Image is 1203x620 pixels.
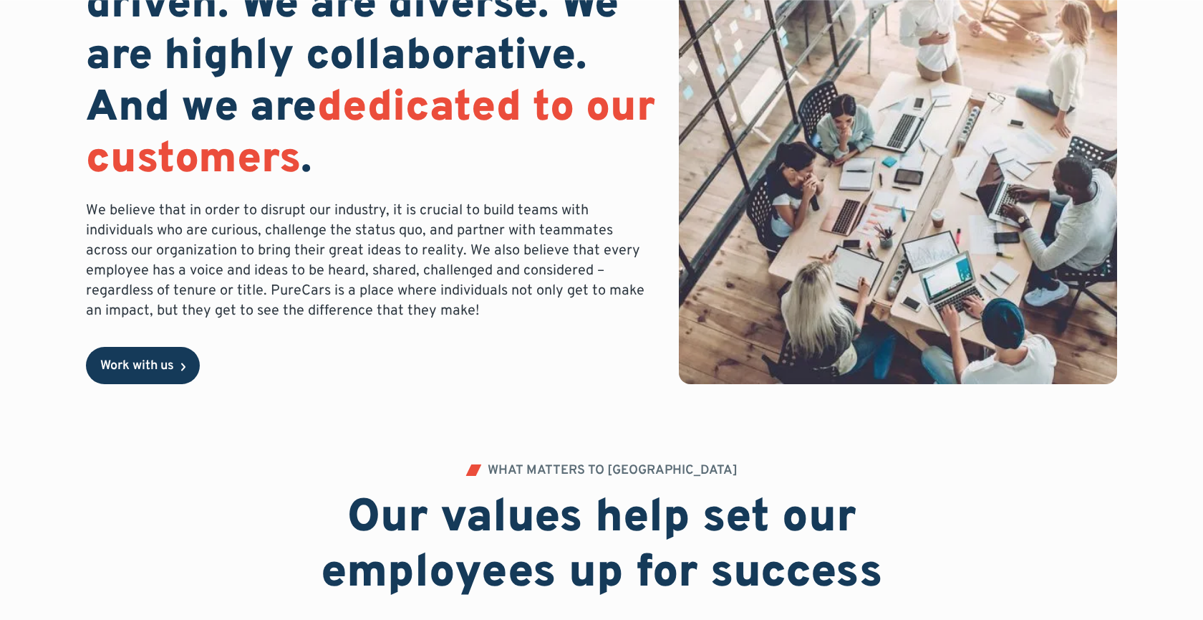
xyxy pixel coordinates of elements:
[86,82,655,188] span: dedicated to our customers
[100,360,174,373] div: Work with us
[488,464,738,477] div: WHAT MATTERS TO [GEOGRAPHIC_DATA]
[235,492,968,602] h2: Our values help set our employees up for success
[86,347,200,384] a: Work with us
[86,201,656,321] p: We believe that in order to disrupt our industry, it is crucial to build teams with individuals w...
